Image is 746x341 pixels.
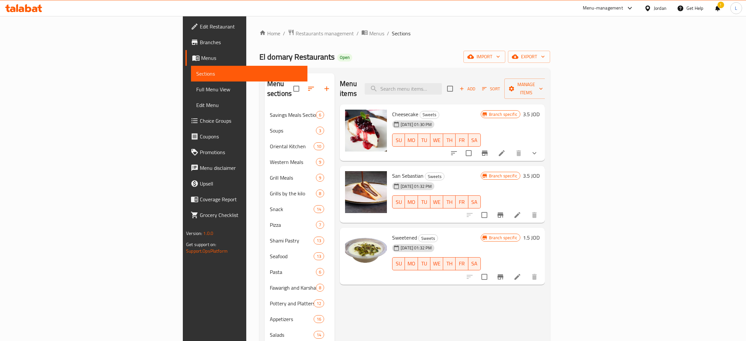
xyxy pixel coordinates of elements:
a: Choice Groups [185,113,307,129]
span: Snack [270,205,314,213]
button: FR [456,257,468,270]
a: Menus [185,50,307,66]
span: Menus [369,29,384,37]
button: WE [430,195,443,208]
span: SA [471,197,478,207]
span: Appetizers [270,315,314,323]
button: Branch-specific-item [493,269,508,285]
span: Manage items [510,81,543,97]
div: Sweets [420,111,439,119]
span: TU [421,197,428,207]
span: 14 [314,332,324,338]
span: Get support on: [186,240,216,249]
div: Grills by the kilo [270,189,316,197]
div: items [314,252,324,260]
a: Menus [361,29,384,38]
button: sort-choices [446,145,462,161]
button: TH [443,257,456,270]
span: L [735,5,737,12]
span: Sections [196,70,302,78]
button: delete [527,269,542,285]
span: Open [337,55,352,60]
div: Western Meals9 [265,154,335,170]
span: MO [408,135,415,145]
span: SU [395,259,402,268]
h6: 3.5 JOD [523,110,540,119]
span: MO [408,197,415,207]
span: Coverage Report [200,195,302,203]
span: Sweetened [392,233,417,242]
div: items [314,205,324,213]
div: Seafood13 [265,248,335,264]
a: Coupons [185,129,307,144]
a: Grocery Checklist [185,207,307,223]
button: Branch-specific-item [493,207,508,223]
div: Fawarigh and Karshat8 [265,280,335,296]
button: SU [392,134,405,147]
button: SU [392,195,405,208]
span: Branch specific [486,235,520,241]
span: Sweets [420,111,439,118]
button: TU [418,257,430,270]
span: Choice Groups [200,117,302,125]
span: Oriental Kitchen [270,142,314,150]
span: 6 [316,269,324,275]
span: 9 [316,175,324,181]
span: Branch specific [486,173,520,179]
button: Add [457,84,478,94]
h6: 1.5 JOD [523,233,540,242]
span: TH [446,259,453,268]
button: SA [468,257,481,270]
a: Promotions [185,144,307,160]
span: Sections [392,29,410,37]
div: Pizza [270,221,316,229]
span: Grill Meals [270,174,316,182]
span: Upsell [200,180,302,188]
div: Jordan [654,5,667,12]
a: Edit Restaurant [185,19,307,34]
span: WE [433,135,441,145]
span: Version: [186,229,202,238]
span: WE [433,197,441,207]
span: Branches [200,38,302,46]
span: MO [408,259,415,268]
span: Sort sections [303,81,319,97]
svg: Show Choices [530,149,538,157]
div: Savings Meals Section6 [265,107,335,123]
div: Pasta6 [265,264,335,280]
h6: 3.5 JOD [523,171,540,180]
span: San Sebastian [392,171,424,181]
span: Salads [270,331,314,339]
div: Grill Meals9 [265,170,335,186]
span: [DATE] 01:32 PM [398,245,434,251]
span: [DATE] 01:32 PM [398,183,434,189]
span: 13 [314,253,324,260]
button: export [508,51,550,63]
span: import [469,53,500,61]
button: Add section [319,81,335,97]
span: Sweets [425,173,444,180]
span: 8 [316,285,324,291]
button: MO [405,257,418,270]
li: / [387,29,389,37]
div: Pottery and Platters [270,299,314,307]
div: Shami Pastry13 [265,233,335,248]
span: WE [433,259,441,268]
a: Branches [185,34,307,50]
span: Sweets [419,235,438,242]
a: Sections [191,66,307,81]
a: Menu disclaimer [185,160,307,176]
span: SU [395,135,402,145]
span: FR [458,259,465,268]
button: SU [392,257,405,270]
div: items [316,284,324,292]
a: Edit menu item [513,211,521,219]
li: / [356,29,359,37]
img: Sweetened [345,233,387,275]
button: delete [527,207,542,223]
div: Pottery and Platters12 [265,296,335,311]
nav: breadcrumb [259,29,550,38]
div: items [316,221,324,229]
